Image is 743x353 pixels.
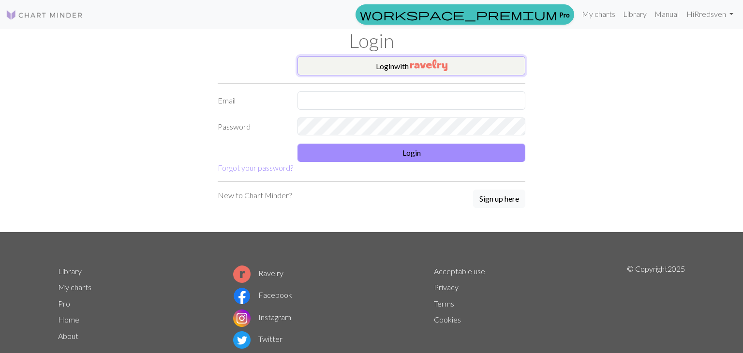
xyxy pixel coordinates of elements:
[233,268,283,278] a: Ravelry
[683,4,737,24] a: HiRredsven
[233,309,251,327] img: Instagram logo
[233,334,282,343] a: Twitter
[434,315,461,324] a: Cookies
[52,29,691,52] h1: Login
[356,4,574,25] a: Pro
[6,9,83,21] img: Logo
[212,91,292,110] label: Email
[218,190,292,201] p: New to Chart Minder?
[473,190,525,209] a: Sign up here
[651,4,683,24] a: Manual
[434,299,454,308] a: Terms
[473,190,525,208] button: Sign up here
[627,263,685,351] p: © Copyright 2025
[297,144,525,162] button: Login
[233,287,251,305] img: Facebook logo
[233,331,251,349] img: Twitter logo
[58,315,79,324] a: Home
[233,265,251,283] img: Ravelry logo
[58,266,82,276] a: Library
[58,282,91,292] a: My charts
[578,4,619,24] a: My charts
[218,163,293,172] a: Forgot your password?
[233,312,291,322] a: Instagram
[434,266,485,276] a: Acceptable use
[233,290,292,299] a: Facebook
[360,8,557,21] span: workspace_premium
[58,299,70,308] a: Pro
[619,4,651,24] a: Library
[297,56,525,75] button: Loginwith
[58,331,78,340] a: About
[212,118,292,136] label: Password
[410,59,447,71] img: Ravelry
[434,282,459,292] a: Privacy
